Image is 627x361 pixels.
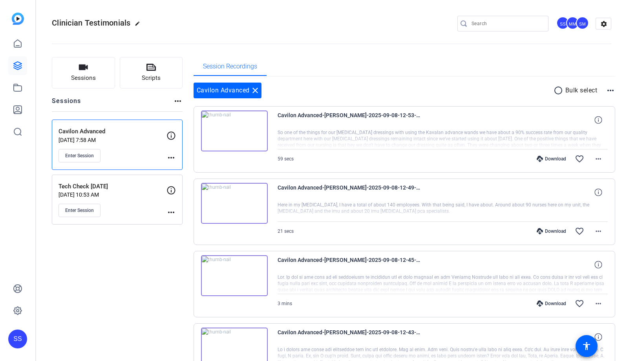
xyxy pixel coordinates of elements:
span: Session Recordings [203,63,257,70]
div: Download [533,228,570,234]
span: Scripts [142,74,161,83]
span: 59 secs [278,156,294,162]
img: thumb-nail [201,111,268,151]
span: Enter Session [65,207,94,214]
button: Sessions [52,57,115,88]
mat-icon: radio_button_unchecked [554,86,565,95]
img: thumb-nail [201,255,268,296]
span: 3 mins [278,301,292,306]
ngx-avatar: Studio Support [556,17,570,30]
button: Scripts [120,57,183,88]
mat-icon: close [250,86,260,95]
span: 21 secs [278,228,294,234]
h2: Sessions [52,96,81,111]
mat-icon: more_horiz [166,208,176,217]
div: SM [576,17,589,29]
span: Cavilon Advanced-[PERSON_NAME]-2025-09-08-12-45-09-884-0 [278,255,423,274]
mat-icon: more_horiz [594,154,603,164]
span: Sessions [71,74,96,83]
div: Cavilon Advanced [194,83,261,98]
mat-icon: more_horiz [173,96,183,106]
mat-icon: more_horiz [166,153,176,162]
img: blue-gradient.svg [12,13,24,25]
mat-icon: edit [135,21,144,30]
span: Clinician Testimonials [52,18,131,28]
mat-icon: favorite_border [575,227,584,236]
img: thumb-nail [201,183,268,224]
span: Enter Session [65,153,94,159]
p: Bulk select [565,86,598,95]
ngx-avatar: Matthew Midthun [566,17,580,30]
ngx-avatar: Shelby Myszewski [576,17,590,30]
span: Cavilon Advanced-[PERSON_NAME]-2025-09-08-12-53-54-553-0 [278,111,423,129]
span: Cavilon Advanced-[PERSON_NAME]-2025-09-08-12-49-43-186-0 [278,183,423,202]
span: Cavilon Advanced-[PERSON_NAME]-2025-09-08-12-43-11-733-0 [278,328,423,346]
button: Enter Session [58,204,101,217]
mat-icon: more_horiz [606,86,615,95]
p: Cavilon Advanced [58,127,166,136]
div: Download [533,156,570,162]
mat-icon: favorite_border [575,154,584,164]
div: SS [556,17,569,29]
p: [DATE] 10:53 AM [58,192,166,198]
mat-icon: favorite_border [575,299,584,308]
button: Enter Session [58,149,101,162]
p: [DATE] 7:58 AM [58,137,166,143]
div: MM [566,17,579,29]
div: Download [533,300,570,307]
mat-icon: more_horiz [594,299,603,308]
p: Tech Check [DATE] [58,182,166,191]
mat-icon: settings [596,18,612,30]
input: Search [472,19,542,28]
mat-icon: more_horiz [594,227,603,236]
mat-icon: accessibility [582,341,591,351]
div: SS [8,330,27,348]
